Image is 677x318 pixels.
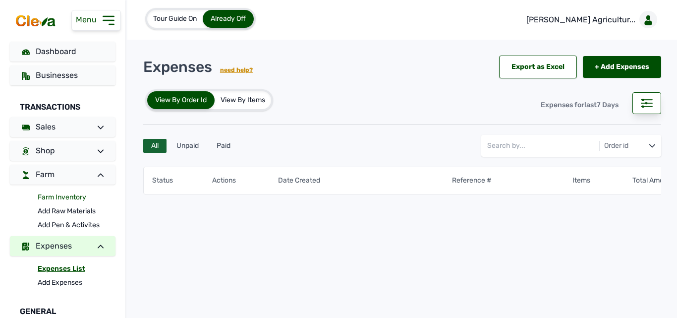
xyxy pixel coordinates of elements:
[278,175,451,186] th: Date Created
[451,175,571,186] th: Reference #
[583,56,661,78] a: + Add Expenses
[10,65,115,85] a: Businesses
[212,175,272,186] th: Actions
[169,139,207,153] div: Unpaid
[76,15,101,24] span: Menu
[10,236,115,256] a: Expenses
[10,165,115,185] a: Farm
[602,141,630,151] div: Order id
[152,175,212,186] th: Status
[14,14,57,28] img: cleva_logo.png
[10,141,115,161] a: Shop
[487,135,630,157] input: Search by...
[10,117,115,137] a: Sales
[518,6,661,34] a: [PERSON_NAME] Agricultur...
[36,170,55,179] span: Farm
[36,146,55,155] span: Shop
[143,139,167,153] div: All
[147,91,215,109] div: View By Order Id
[36,241,72,251] span: Expenses
[211,14,246,23] span: Already Off
[584,101,597,109] span: last
[36,122,56,131] span: Sales
[38,218,115,232] a: Add Pen & Activites
[143,58,253,76] div: Expenses
[215,91,271,109] div: View By Items
[38,262,115,276] a: Expenses List
[533,94,626,116] div: Expenses for 7 Days
[220,66,253,73] a: need help?
[153,14,197,23] span: Tour Guide On
[10,42,115,62] a: Dashboard
[209,139,238,153] div: Paid
[38,191,115,204] a: Farm Inventory
[38,276,115,290] a: Add Expenses
[36,47,76,56] span: Dashboard
[36,70,78,80] span: Businesses
[10,89,115,117] div: Transactions
[38,204,115,218] a: Add Raw Materials
[499,56,577,78] div: Export as Excel
[526,14,635,26] p: [PERSON_NAME] Agricultur...
[572,175,632,186] th: Items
